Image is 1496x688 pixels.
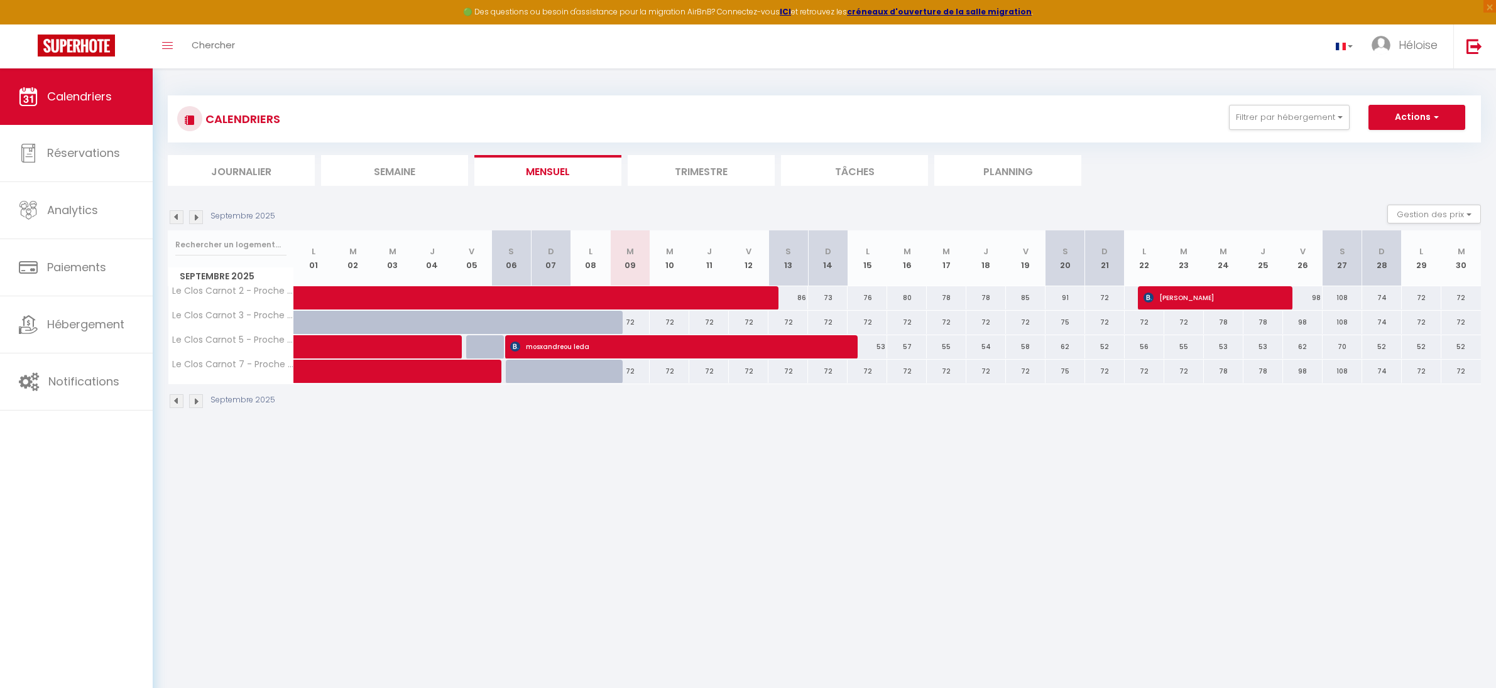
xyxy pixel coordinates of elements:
[983,245,988,257] abbr: J
[333,230,373,286] th: 02
[1220,245,1227,257] abbr: M
[168,267,293,286] span: Septembre 2025
[780,6,791,17] a: ICI
[626,245,634,257] abbr: M
[1362,286,1402,309] div: 74
[1085,311,1125,334] div: 72
[666,245,674,257] abbr: M
[202,105,280,133] h3: CALENDRIERS
[389,245,396,257] abbr: M
[707,245,712,257] abbr: J
[373,230,412,286] th: 03
[1046,311,1085,334] div: 75
[1006,335,1046,358] div: 58
[192,38,235,51] span: Chercher
[1142,245,1146,257] abbr: L
[1085,360,1125,383] div: 72
[729,230,768,286] th: 12
[729,360,768,383] div: 72
[628,155,775,186] li: Trimestre
[1006,311,1046,334] div: 72
[38,35,115,56] img: Super Booking
[650,230,689,286] th: 10
[210,210,275,222] p: Septembre 2025
[321,155,468,186] li: Semaine
[1372,36,1390,55] img: ...
[1204,335,1243,358] div: 53
[47,202,98,218] span: Analytics
[412,230,452,286] th: 04
[1402,311,1441,334] div: 72
[927,230,966,286] th: 17
[904,245,911,257] abbr: M
[1340,245,1345,257] abbr: S
[510,335,840,358] span: mosxandreou leda
[768,311,808,334] div: 72
[848,311,887,334] div: 72
[1046,286,1085,309] div: 91
[887,335,927,358] div: 57
[1085,335,1125,358] div: 52
[170,335,296,345] span: Le Clos Carnot 5 - Proche Commodités
[808,286,848,309] div: 73
[1204,311,1243,334] div: 78
[175,234,287,256] input: Rechercher un logement...
[170,286,296,296] span: Le Clos Carnot 2 - Proche Commodités
[1164,230,1204,286] th: 23
[689,360,729,383] div: 72
[1085,286,1125,309] div: 72
[1399,37,1438,53] span: Héloise
[1125,311,1164,334] div: 72
[1402,335,1441,358] div: 52
[1164,311,1204,334] div: 72
[1441,311,1481,334] div: 72
[1283,335,1323,358] div: 62
[866,245,870,257] abbr: L
[966,311,1006,334] div: 72
[848,286,887,309] div: 76
[610,311,650,334] div: 72
[452,230,491,286] th: 05
[887,311,927,334] div: 72
[848,230,887,286] th: 15
[1125,230,1164,286] th: 22
[1441,286,1481,309] div: 72
[571,230,610,286] th: 08
[1379,245,1385,257] abbr: D
[966,335,1006,358] div: 54
[1243,335,1283,358] div: 53
[1466,38,1482,54] img: logout
[808,360,848,383] div: 72
[1243,360,1283,383] div: 78
[768,230,808,286] th: 13
[1402,286,1441,309] div: 72
[48,374,119,389] span: Notifications
[1323,360,1362,383] div: 108
[168,155,315,186] li: Journalier
[1006,230,1046,286] th: 19
[847,6,1032,17] a: créneaux d'ouverture de la salle migration
[1323,311,1362,334] div: 108
[430,245,435,257] abbr: J
[1260,245,1265,257] abbr: J
[312,245,315,257] abbr: L
[887,360,927,383] div: 72
[1243,311,1283,334] div: 78
[768,286,808,309] div: 86
[1283,230,1323,286] th: 26
[1204,230,1243,286] th: 24
[47,316,124,332] span: Hébergement
[1419,245,1423,257] abbr: L
[808,311,848,334] div: 72
[469,245,474,257] abbr: V
[934,155,1081,186] li: Planning
[768,360,808,383] div: 72
[1180,245,1188,257] abbr: M
[1362,360,1402,383] div: 74
[927,286,966,309] div: 78
[1164,360,1204,383] div: 72
[1144,286,1275,309] span: [PERSON_NAME]
[1046,360,1085,383] div: 75
[548,245,554,257] abbr: D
